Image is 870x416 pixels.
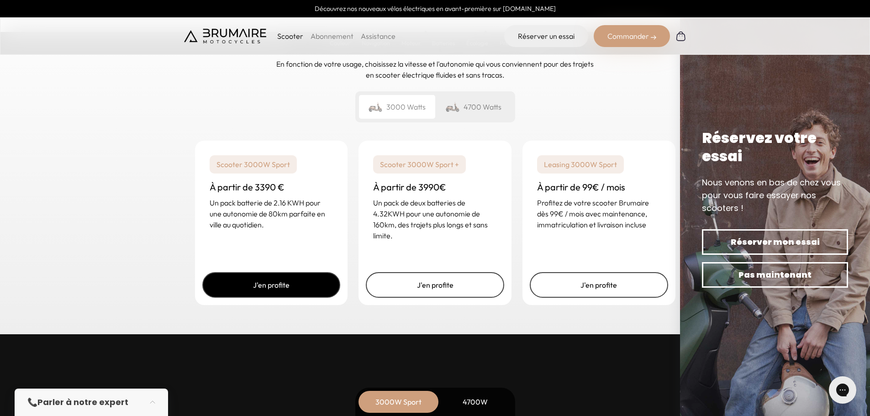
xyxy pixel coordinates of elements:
[202,272,341,298] a: J'en profite
[210,155,297,174] p: Scooter 3000W Sport
[184,29,266,43] img: Brumaire Motocycles
[275,58,595,80] p: En fonction de votre usage, choisissez la vitesse et l'autonomie qui vous conviennent pour des tr...
[359,95,435,119] div: 3000 Watts
[504,25,588,47] a: Réserver un essai
[675,31,686,42] img: Panier
[361,32,395,41] a: Assistance
[362,391,435,413] div: 3000W Sport
[824,373,861,407] iframe: Gorgias live chat messenger
[435,95,511,119] div: 4700 Watts
[210,181,333,194] h3: À partir de 3390 €
[537,155,624,174] p: Leasing 3000W Sport
[651,35,656,40] img: right-arrow-2.png
[537,181,661,194] h3: À partir de 99€ / mois
[537,197,661,230] p: Profitez de votre scooter Brumaire dès 99€ / mois avec maintenance, immatriculation et livraison ...
[594,25,670,47] div: Commander
[439,391,512,413] div: 4700W
[366,272,504,298] a: J'en profite
[210,197,333,230] p: Un pack batterie de 2.16 KWH pour une autonomie de 80km parfaite en ville au quotidien.
[277,31,303,42] p: Scooter
[311,32,353,41] a: Abonnement
[530,272,668,298] a: J'en profite
[373,155,466,174] p: Scooter 3000W Sport +
[373,181,497,194] h3: À partir de 3990€
[373,197,497,241] p: Un pack de deux batteries de 4.32KWH pour une autonomie de 160km, des trajets plus longs et sans ...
